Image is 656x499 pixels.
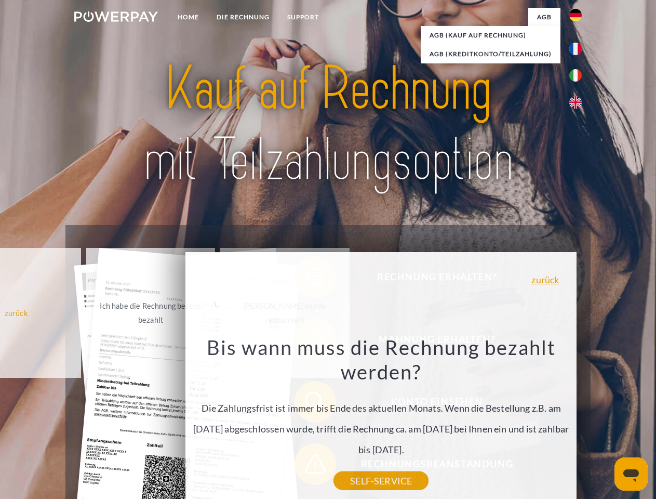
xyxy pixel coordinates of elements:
[528,8,560,27] a: agb
[421,45,560,63] a: AGB (Kreditkonto/Teilzahlung)
[569,43,582,55] img: fr
[531,275,559,284] a: zurück
[333,471,429,490] a: SELF-SERVICE
[614,457,648,491] iframe: Schaltfläche zum Öffnen des Messaging-Fensters
[278,8,328,27] a: SUPPORT
[569,69,582,82] img: it
[569,96,582,109] img: en
[421,26,560,45] a: AGB (Kauf auf Rechnung)
[192,335,571,385] h3: Bis wann muss die Rechnung bezahlt werden?
[92,299,209,327] div: Ich habe die Rechnung bereits bezahlt
[569,9,582,21] img: de
[192,335,571,481] div: Die Zahlungsfrist ist immer bis Ende des aktuellen Monats. Wenn die Bestellung z.B. am [DATE] abg...
[169,8,208,27] a: Home
[74,11,158,22] img: logo-powerpay-white.svg
[99,50,557,199] img: title-powerpay_de.svg
[208,8,278,27] a: DIE RECHNUNG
